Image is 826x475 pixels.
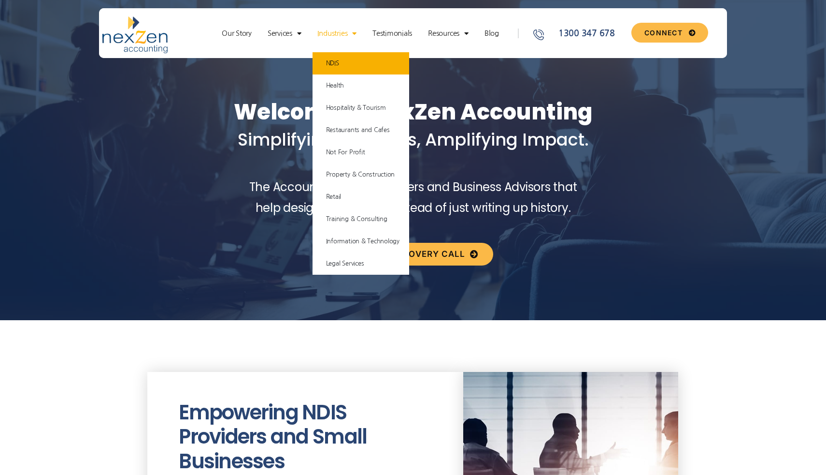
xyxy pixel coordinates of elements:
span: The Accountants, Bookkeepers and Business Advisors that help design your future instead of just w... [249,179,577,216]
a: NDIS [313,52,409,74]
a: Our Story [217,29,256,38]
a: Book a discovery call [335,243,493,266]
a: 1300 347 678 [532,27,627,40]
a: Restaurants and Cafes [313,119,409,141]
a: Resources [423,29,473,38]
ul: Industries [313,52,409,275]
a: Legal Services [313,252,409,275]
h2: Empowering NDIS Providers and Small Businesses [179,401,432,474]
a: Health [313,74,409,97]
a: Training & Consulting [313,208,409,230]
a: Blog [480,29,504,38]
a: Testimonials [368,29,417,38]
a: Property & Construction [313,163,409,186]
span: CONNECT [644,30,683,36]
a: Retail [313,186,409,208]
span: Simplifying Numbers, Amplifying Impact. [238,128,589,151]
a: Hospitality & Tourism [313,97,409,119]
a: Services [263,29,306,38]
span: 1300 347 678 [556,27,615,40]
a: Information & Technology [313,230,409,252]
a: Industries [313,29,361,38]
nav: Menu [208,29,513,38]
a: CONNECT [631,23,708,43]
a: Not For Profit [313,141,409,163]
